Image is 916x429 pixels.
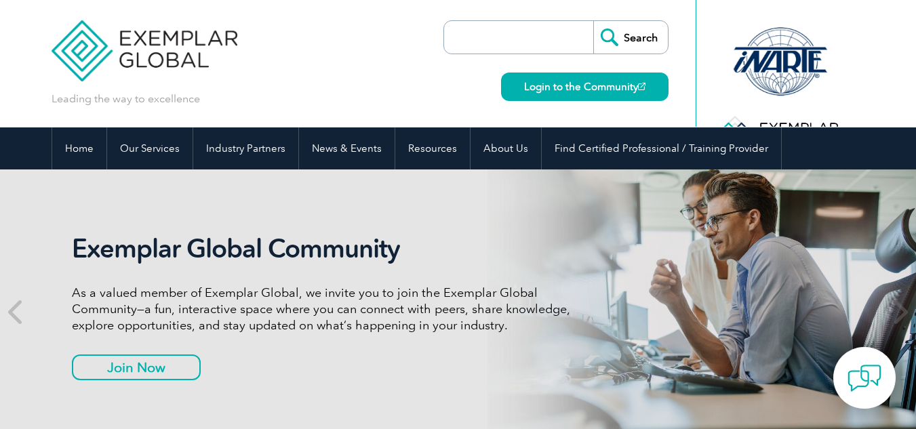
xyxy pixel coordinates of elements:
a: Our Services [107,127,193,169]
a: About Us [471,127,541,169]
img: open_square.png [638,83,645,90]
img: contact-chat.png [848,361,881,395]
p: Leading the way to excellence [52,91,200,106]
a: News & Events [299,127,395,169]
a: Join Now [72,354,201,380]
input: Search [593,21,668,54]
a: Resources [395,127,470,169]
a: Industry Partners [193,127,298,169]
a: Find Certified Professional / Training Provider [542,127,781,169]
h2: Exemplar Global Community [72,233,580,264]
p: As a valued member of Exemplar Global, we invite you to join the Exemplar Global Community—a fun,... [72,285,580,333]
a: Login to the Community [501,73,669,101]
a: Home [52,127,106,169]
